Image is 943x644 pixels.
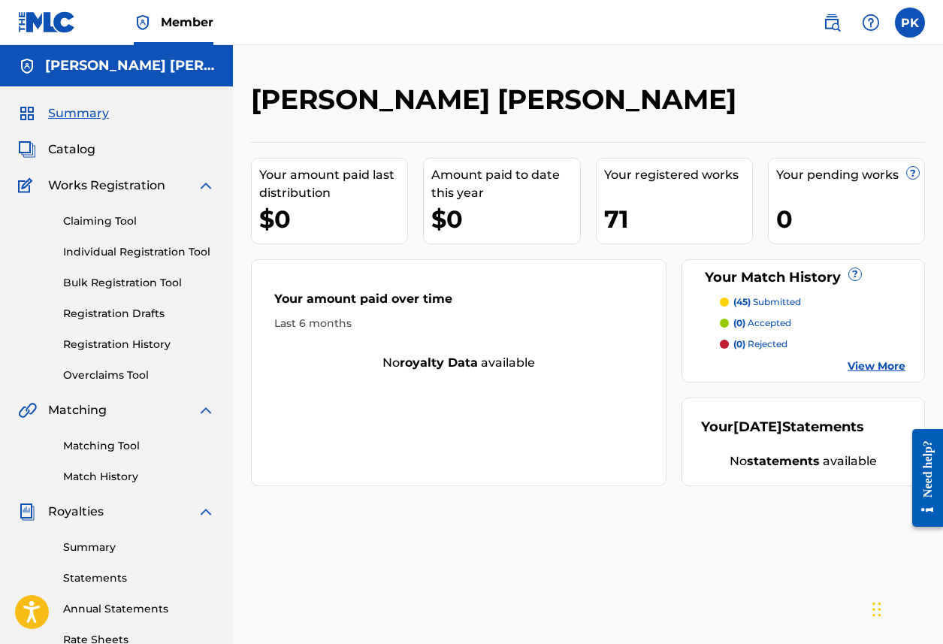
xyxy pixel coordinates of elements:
[907,167,919,179] span: ?
[45,57,215,74] h5: Paul Hervé Konaté
[604,202,752,236] div: 71
[733,295,801,309] p: submitted
[63,244,215,260] a: Individual Registration Tool
[776,202,924,236] div: 0
[63,438,215,454] a: Matching Tool
[18,104,109,122] a: SummarySummary
[856,8,886,38] div: Help
[18,503,36,521] img: Royalties
[197,177,215,195] img: expand
[862,14,880,32] img: help
[400,355,478,370] strong: royalty data
[747,454,820,468] strong: statements
[701,268,905,288] div: Your Match History
[431,166,579,202] div: Amount paid to date this year
[18,11,76,33] img: MLC Logo
[259,166,407,202] div: Your amount paid last distribution
[63,275,215,291] a: Bulk Registration Tool
[259,202,407,236] div: $0
[431,202,579,236] div: $0
[63,540,215,555] a: Summary
[18,104,36,122] img: Summary
[48,401,107,419] span: Matching
[274,316,643,331] div: Last 6 months
[720,337,905,351] a: (0) rejected
[63,306,215,322] a: Registration Drafts
[63,213,215,229] a: Claiming Tool
[274,290,643,316] div: Your amount paid over time
[817,8,847,38] a: Public Search
[868,572,943,644] iframe: Chat Widget
[901,416,943,540] iframe: Resource Center
[48,503,104,521] span: Royalties
[848,358,905,374] a: View More
[733,338,745,349] span: (0)
[823,14,841,32] img: search
[733,317,745,328] span: (0)
[868,572,943,644] div: Widget de chat
[252,354,666,372] div: No available
[63,570,215,586] a: Statements
[18,141,95,159] a: CatalogCatalog
[63,601,215,617] a: Annual Statements
[604,166,752,184] div: Your registered works
[48,141,95,159] span: Catalog
[733,316,791,330] p: accepted
[134,14,152,32] img: Top Rightsholder
[733,296,751,307] span: (45)
[872,587,881,632] div: Glisser
[161,14,213,31] span: Member
[720,316,905,330] a: (0) accepted
[48,177,165,195] span: Works Registration
[849,268,861,280] span: ?
[701,452,905,470] div: No available
[18,177,38,195] img: Works Registration
[63,367,215,383] a: Overclaims Tool
[720,295,905,309] a: (45) submitted
[895,8,925,38] div: User Menu
[18,401,37,419] img: Matching
[63,337,215,352] a: Registration History
[197,503,215,521] img: expand
[776,166,924,184] div: Your pending works
[733,337,787,351] p: rejected
[251,83,744,116] h2: [PERSON_NAME] [PERSON_NAME]
[197,401,215,419] img: expand
[18,141,36,159] img: Catalog
[48,104,109,122] span: Summary
[701,417,864,437] div: Your Statements
[18,57,36,75] img: Accounts
[733,419,782,435] span: [DATE]
[63,469,215,485] a: Match History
